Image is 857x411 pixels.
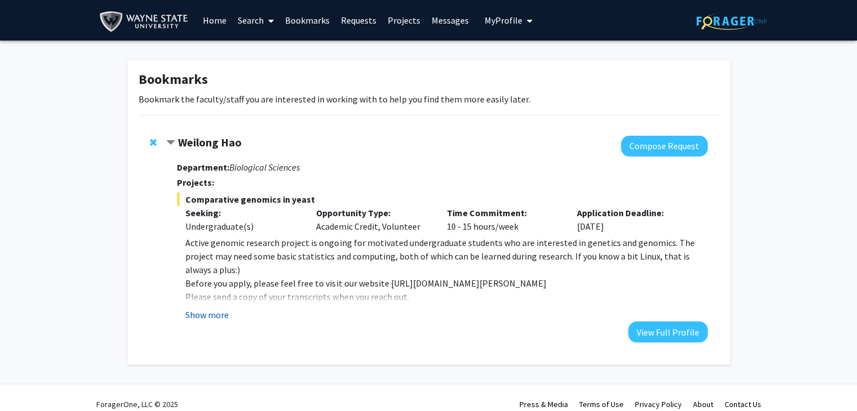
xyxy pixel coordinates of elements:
[308,206,438,233] div: Academic Credit, Volunteer
[316,206,430,220] p: Opportunity Type:
[139,72,719,88] h1: Bookmarks
[693,399,713,409] a: About
[621,136,708,157] button: Compose Request to Weilong Hao
[185,236,707,276] p: Active genomic research project is ongoing for motivated undergraduate students who are intereste...
[279,1,335,40] a: Bookmarks
[185,220,299,233] div: Undergraduate(s)
[446,206,560,220] p: Time Commitment:
[229,162,300,173] i: Biological Sciences
[150,138,157,147] span: Remove Weilong Hao from bookmarks
[725,399,761,409] a: Contact Us
[177,177,214,188] strong: Projects:
[628,321,708,342] button: View Full Profile
[197,1,232,40] a: Home
[438,206,569,233] div: 10 - 15 hours/week
[579,399,624,409] a: Terms of Use
[426,1,474,40] a: Messages
[185,308,229,321] button: Show more
[485,15,522,26] span: My Profile
[577,206,691,220] p: Application Deadline:
[335,1,382,40] a: Requests
[139,92,719,106] p: Bookmark the faculty/staff you are interested in working with to help you find them more easily l...
[99,9,193,34] img: Wayne State University Logo
[166,139,175,148] span: Contract Weilong Hao Bookmark
[177,193,707,206] span: Comparative genomics in yeast
[177,162,229,173] strong: Department:
[696,12,767,30] img: ForagerOne Logo
[382,1,426,40] a: Projects
[232,1,279,40] a: Search
[185,276,707,290] p: Before you apply, please feel free to visit our website [URL][DOMAIN_NAME][PERSON_NAME]
[635,399,682,409] a: Privacy Policy
[185,206,299,220] p: Seeking:
[185,290,707,303] p: Please send a copy of your transcripts when you reach out.
[569,206,699,233] div: [DATE]
[519,399,568,409] a: Press & Media
[178,135,242,149] strong: Weilong Hao
[8,360,48,403] iframe: Chat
